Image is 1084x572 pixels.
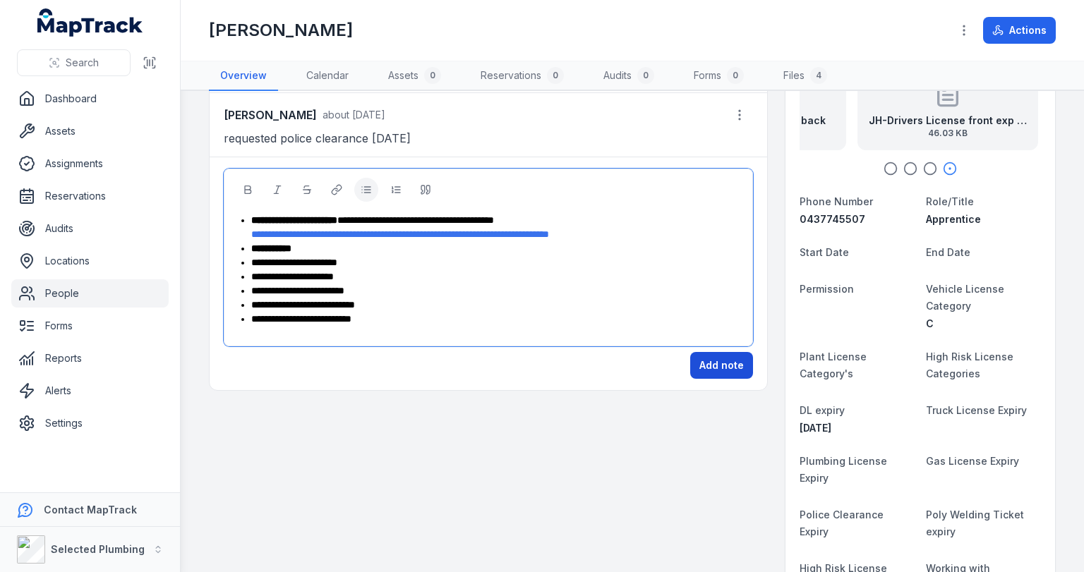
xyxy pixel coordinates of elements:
time: 11/27/2029, 12:00:00 AM [800,422,831,434]
a: Assignments [11,150,169,178]
span: C [926,317,934,329]
strong: [PERSON_NAME] [224,107,317,123]
a: Locations [11,247,169,275]
a: Alerts [11,377,169,405]
span: Vehicle License Category [926,283,1004,312]
strong: Contact MapTrack [44,504,137,516]
a: Audits [11,214,169,243]
button: Actions [983,17,1056,44]
button: Ordered List [384,178,408,202]
span: High Risk License Categories [926,351,1013,379]
span: Plant License Category's [800,351,867,379]
a: Reports [11,344,169,372]
span: Search [66,56,99,70]
span: Plumbing License Expiry [800,455,887,484]
a: Calendar [295,61,360,91]
a: Files4 [772,61,838,91]
span: DL expiry [800,404,845,416]
div: 0 [637,67,654,84]
span: [DATE] [800,422,831,434]
span: Start Date [800,246,849,258]
a: MapTrack [37,8,143,37]
button: Bulleted List [354,178,378,202]
a: Forms0 [682,61,755,91]
div: 0 [547,67,564,84]
div: 0 [727,67,744,84]
time: 7/14/2025, 9:55:09 AM [323,109,385,121]
span: 0437745507 [800,213,865,225]
a: Overview [209,61,278,91]
a: Dashboard [11,85,169,113]
strong: Selected Plumbing [51,543,145,555]
h1: [PERSON_NAME] [209,19,353,42]
span: about [DATE] [323,109,385,121]
button: Bold [236,178,260,202]
a: Reservations0 [469,61,575,91]
span: Gas License Expiry [926,455,1019,467]
span: Truck License Expiry [926,404,1027,416]
span: Police Clearance Expiry [800,509,884,537]
a: Audits0 [592,61,666,91]
a: Reservations [11,182,169,210]
p: requested police clearance [DATE] [224,128,753,148]
strong: JH-Construction Card back [687,114,826,128]
span: Apprentice [926,213,981,225]
a: People [11,279,169,308]
span: Permission [800,283,854,295]
button: Search [17,49,131,76]
span: 250.02 KB [687,128,826,139]
div: 4 [810,67,827,84]
span: Role/Title [926,195,974,207]
span: Phone Number [800,195,873,207]
button: Link [325,178,349,202]
span: End Date [926,246,970,258]
button: Blockquote [414,178,438,202]
span: 46.03 KB [869,128,1027,139]
strong: JH-Drivers License front exp [DATE] [869,114,1027,128]
button: Strikethrough [295,178,319,202]
button: Add note [690,352,753,379]
div: 0 [424,67,441,84]
a: Settings [11,409,169,437]
a: Assets0 [377,61,452,91]
span: Poly Welding Ticket expiry [926,509,1024,537]
button: Italic [265,178,289,202]
a: Assets [11,117,169,145]
a: Forms [11,312,169,340]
